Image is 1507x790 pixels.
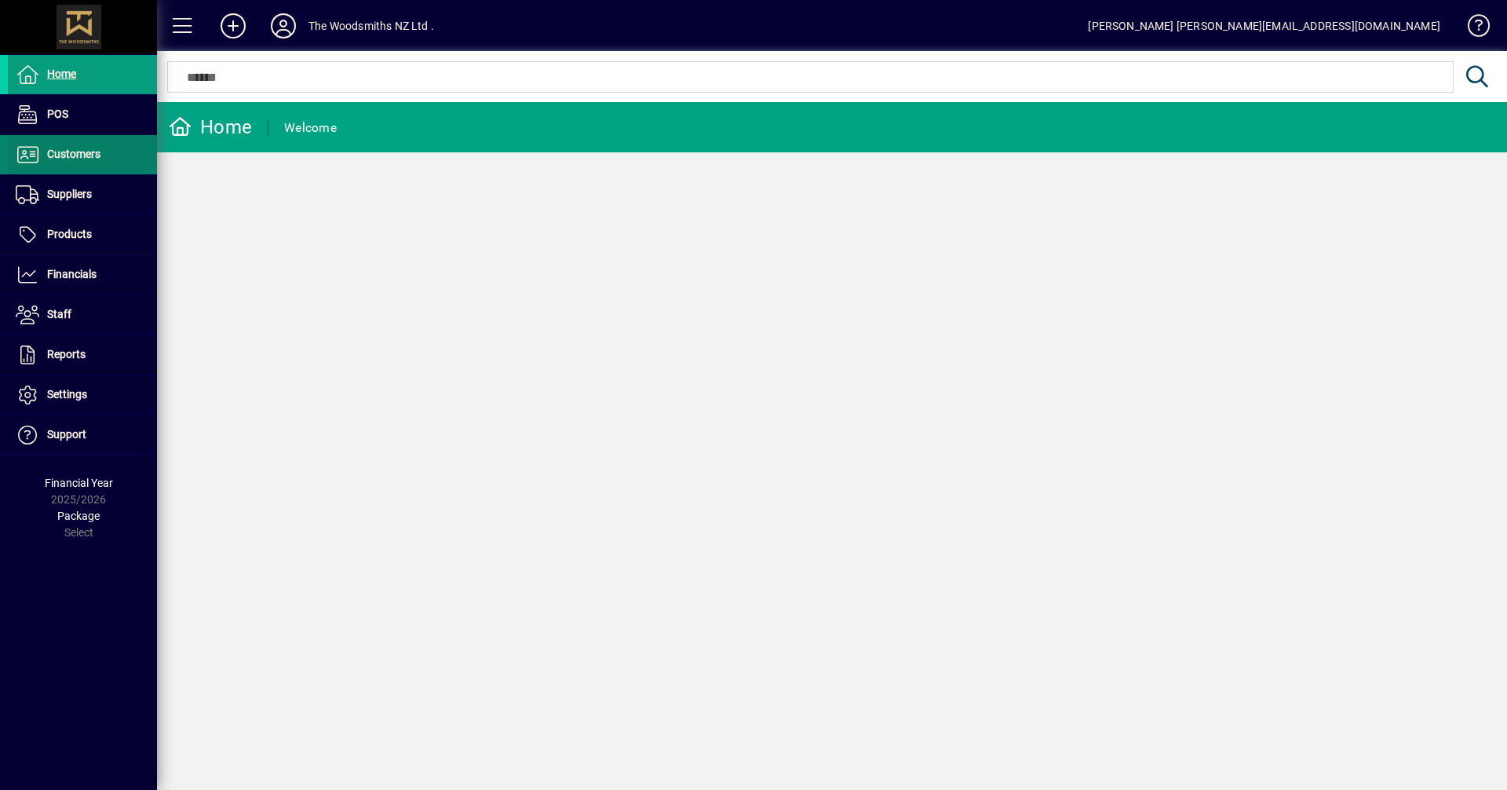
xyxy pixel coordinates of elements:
[8,375,157,415] a: Settings
[47,308,71,320] span: Staff
[1088,13,1440,38] div: [PERSON_NAME] [PERSON_NAME][EMAIL_ADDRESS][DOMAIN_NAME]
[8,295,157,335] a: Staff
[57,510,100,522] span: Package
[258,12,308,40] button: Profile
[308,13,434,38] div: The Woodsmiths NZ Ltd .
[8,175,157,214] a: Suppliers
[8,335,157,375] a: Reports
[8,215,157,254] a: Products
[45,477,113,489] span: Financial Year
[47,388,87,400] span: Settings
[47,68,76,80] span: Home
[169,115,252,140] div: Home
[47,108,68,120] span: POS
[8,135,157,174] a: Customers
[47,348,86,360] span: Reports
[8,415,157,455] a: Support
[284,115,337,141] div: Welcome
[47,228,92,240] span: Products
[47,188,92,200] span: Suppliers
[47,268,97,280] span: Financials
[47,428,86,441] span: Support
[8,95,157,134] a: POS
[1456,3,1487,54] a: Knowledge Base
[47,148,100,160] span: Customers
[208,12,258,40] button: Add
[8,255,157,294] a: Financials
